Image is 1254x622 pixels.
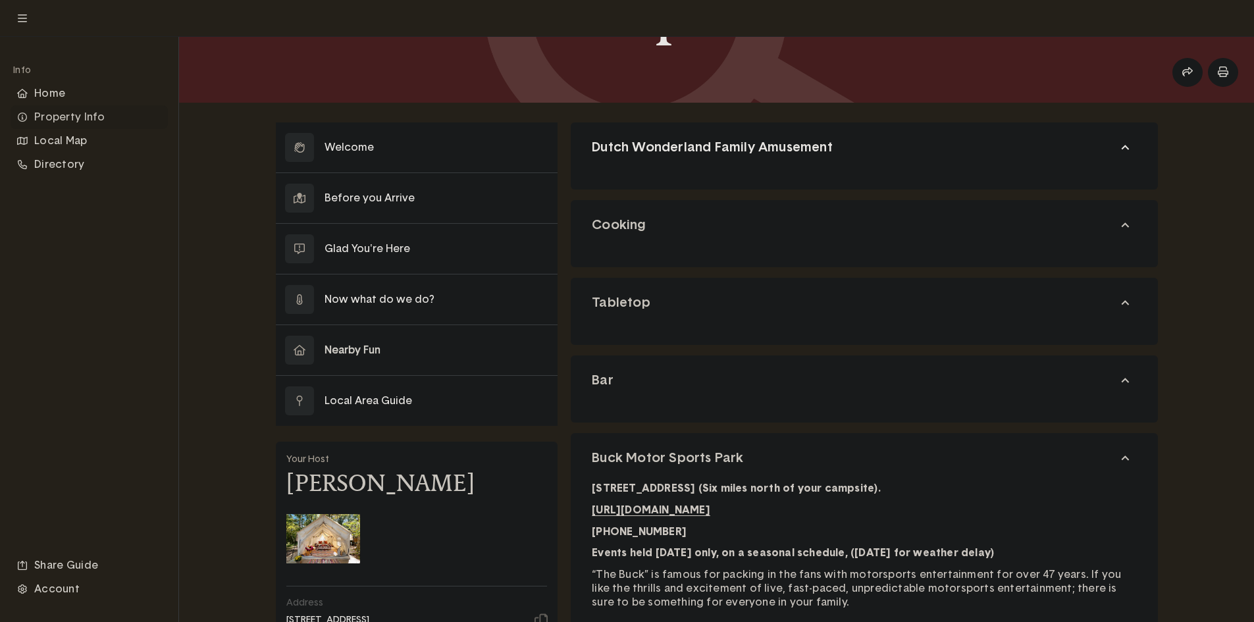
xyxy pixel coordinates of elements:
[286,455,329,464] span: Your Host
[11,554,168,577] div: Share Guide
[11,129,168,153] li: Navigation item
[592,294,650,311] span: Tabletop
[11,153,168,176] div: Directory
[592,139,833,156] span: Dutch Wonderland Family Amusement
[286,597,538,609] p: Address
[11,82,168,105] li: Navigation item
[592,217,646,234] span: Cooking
[592,569,1124,608] span: “The Buck” is famous for packing in the fans with motorsports entertainment for over 47 years. If...
[571,355,1157,405] button: Bar
[592,527,687,537] strong: [PHONE_NUMBER]
[11,129,168,153] div: Local Map
[286,502,360,575] img: Gini Woy's avatar
[592,483,881,494] strong: [STREET_ADDRESS] (Six miles north of your campsite).
[571,278,1157,328] button: Tabletop
[592,505,710,515] a: [URL][DOMAIN_NAME]
[286,473,475,494] h4: [PERSON_NAME]
[11,577,168,601] div: Account
[11,105,168,129] li: Navigation item
[11,153,168,176] li: Navigation item
[11,105,168,129] div: Property Info
[571,433,1157,483] button: Buck Motor Sports Park
[11,577,168,601] li: Navigation item
[571,200,1157,250] button: Cooking
[592,548,995,558] strong: Events held [DATE] only, on a seasonal schedule, ([DATE] for weather delay)
[592,450,743,467] span: Buck Motor Sports Park
[571,122,1157,172] button: Dutch Wonderland Family Amusement
[11,82,168,105] div: Home
[592,372,614,389] span: Bar
[11,554,168,577] li: Navigation item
